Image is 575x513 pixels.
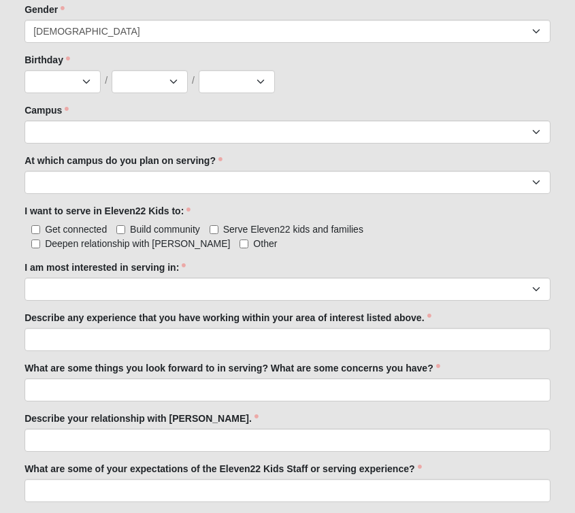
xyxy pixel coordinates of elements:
input: Serve Eleven22 kids and families [210,225,218,234]
input: Build community [116,225,125,234]
span: Deepen relationship with [PERSON_NAME] [45,238,230,249]
label: What are some things you look forward to in serving? What are some concerns you have? [24,361,440,375]
label: Gender [24,3,65,16]
label: At which campus do you plan on serving? [24,154,223,167]
label: Campus [24,103,69,117]
span: Get connected [45,224,107,235]
label: Birthday [24,53,70,67]
span: / [105,73,108,88]
label: I want to serve in Eleven22 Kids to: [24,204,191,218]
input: Other [240,239,248,248]
label: I am most interested in serving in: [24,261,186,274]
span: Other [253,238,277,249]
input: Get connected [31,225,40,234]
span: / [192,73,195,88]
input: Deepen relationship with [PERSON_NAME] [31,239,40,248]
label: Describe your relationship with [PERSON_NAME]. [24,412,259,425]
span: Serve Eleven22 kids and families [223,224,363,235]
span: Build community [130,224,200,235]
label: What are some of your expectations of the Eleven22 Kids Staff or serving experience? [24,462,421,476]
label: Describe any experience that you have working within your area of interest listed above. [24,311,431,325]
